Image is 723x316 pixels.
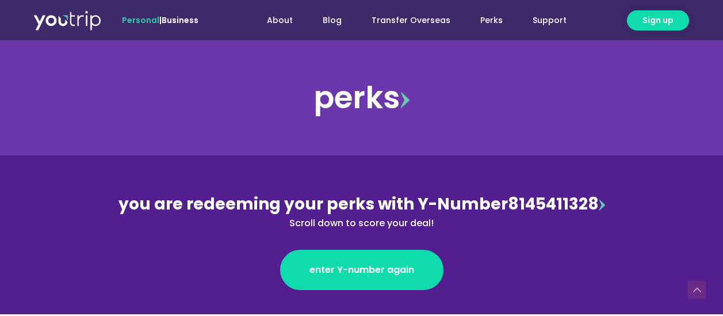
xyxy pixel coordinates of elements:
div: 8145411328 [112,192,611,230]
a: Sign up [627,10,689,31]
a: Support [518,10,582,31]
nav: Menu [229,10,582,31]
a: About [252,10,308,31]
a: Business [162,14,198,26]
a: Perks [465,10,518,31]
a: enter Y-number again [280,250,443,290]
div: Scroll down to score your deal! [112,216,611,230]
a: Transfer Overseas [357,10,465,31]
span: Personal [122,14,159,26]
a: Blog [308,10,357,31]
span: you are redeeming your perks with Y-Number [118,193,508,215]
span: Sign up [642,14,674,26]
span: enter Y-number again [309,263,414,277]
span: | [122,14,198,26]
